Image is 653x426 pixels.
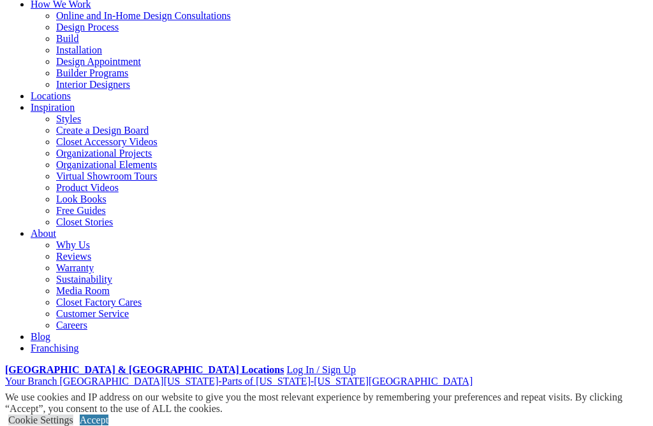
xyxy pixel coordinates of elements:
a: Look Books [56,194,106,204]
a: Closet Accessory Videos [56,136,158,147]
a: Styles [56,113,81,124]
a: Blog [31,331,50,342]
a: Product Videos [56,182,119,193]
a: Media Room [56,285,110,296]
a: Inspiration [31,102,75,113]
a: Locations [31,90,71,101]
a: Franchising [31,343,79,353]
a: Careers [56,320,87,330]
a: Organizational Elements [56,159,157,170]
a: Builder Programs [56,67,128,78]
a: Free Guides [56,205,106,216]
a: Design Appointment [56,56,141,67]
a: About [31,228,56,239]
a: Log In / Sign Up [286,364,355,375]
span: [GEOGRAPHIC_DATA][US_STATE]-Parts of [US_STATE]-[US_STATE][GEOGRAPHIC_DATA] [59,376,473,387]
a: Interior Designers [56,79,130,90]
a: [GEOGRAPHIC_DATA] & [GEOGRAPHIC_DATA] Locations [5,364,284,375]
a: Create a Design Board [56,125,149,136]
a: Warranty [56,262,94,273]
a: Reviews [56,251,91,262]
a: Build [56,33,79,44]
a: Why Us [56,239,90,250]
a: Your Branch [GEOGRAPHIC_DATA][US_STATE]-Parts of [US_STATE]-[US_STATE][GEOGRAPHIC_DATA] [5,376,473,387]
a: Organizational Projects [56,148,152,159]
a: Accept [80,415,108,425]
a: Virtual Showroom Tours [56,171,158,181]
a: Sustainability [56,274,112,285]
a: Installation [56,45,102,55]
a: Customer Service [56,308,129,319]
span: Your Branch [5,376,57,387]
a: Online and In-Home Design Consultations [56,10,231,21]
a: Closet Stories [56,217,113,227]
a: Closet Factory Cares [56,297,142,308]
a: Cookie Settings [8,415,73,425]
div: We use cookies and IP address on our website to give you the most relevant experience by remember... [5,392,653,415]
a: Design Process [56,22,119,32]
